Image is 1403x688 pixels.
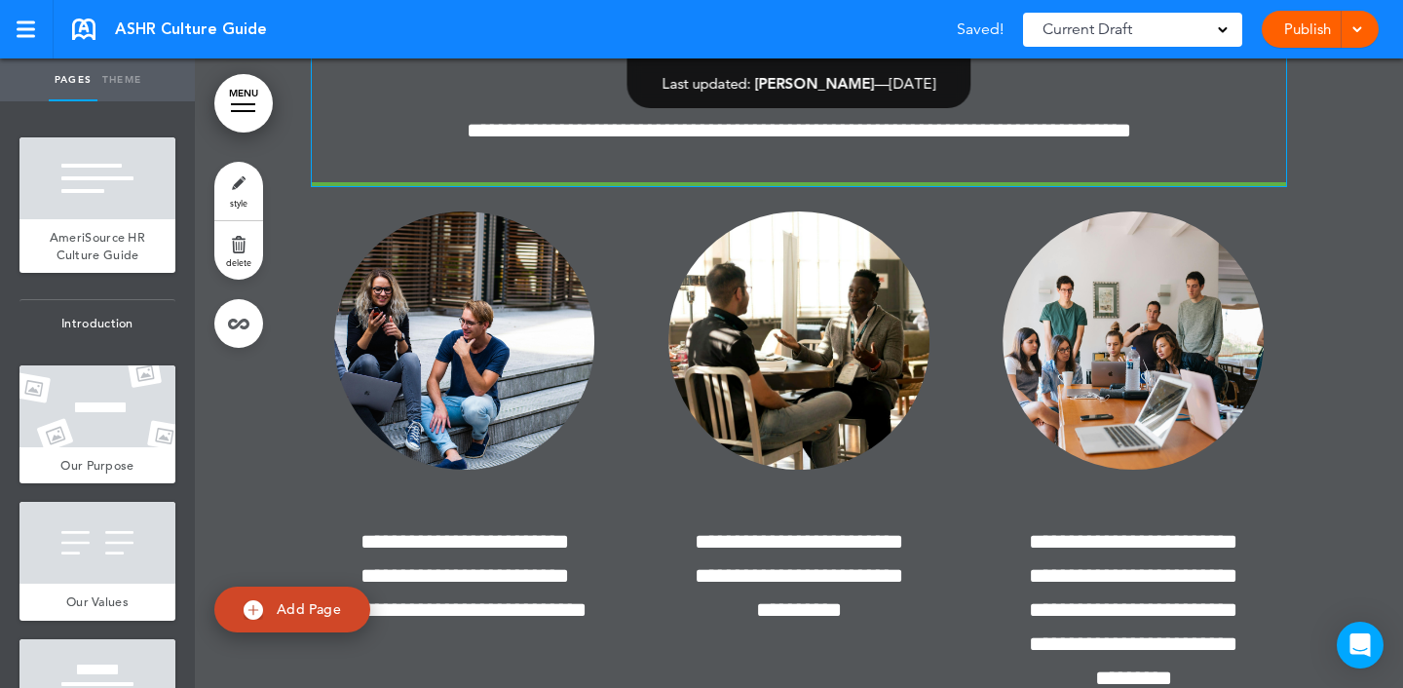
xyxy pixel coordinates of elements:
[890,74,936,93] span: [DATE]
[1337,622,1384,669] div: Open Intercom Messenger
[230,197,247,209] span: style
[226,256,251,268] span: delete
[19,584,175,621] a: Our Values
[66,593,129,610] span: Our Values
[60,457,133,474] span: Our Purpose
[50,229,145,263] span: AmeriSource HR Culture Guide
[97,58,146,101] a: Theme
[1003,211,1264,470] img: pexels-photo-1595385.jpeg
[1276,11,1338,48] a: Publish
[663,74,751,93] span: Last updated:
[214,587,370,632] a: Add Page
[115,19,267,40] span: ASHR Culture Guide
[755,74,875,93] span: [PERSON_NAME]
[244,600,263,620] img: add.svg
[334,211,595,470] img: pexels-photo-1438072.jpeg
[49,58,97,101] a: Pages
[19,447,175,484] a: Our Purpose
[214,162,263,220] a: style
[668,211,929,470] img: pexels-photo-935949.jpeg
[19,219,175,273] a: AmeriSource HR Culture Guide
[19,300,175,347] span: Introduction
[1043,16,1132,43] span: Current Draft
[957,21,1004,37] span: Saved!
[663,76,936,91] div: —
[214,74,273,133] a: MENU
[277,600,341,618] span: Add Page
[214,221,263,280] a: delete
